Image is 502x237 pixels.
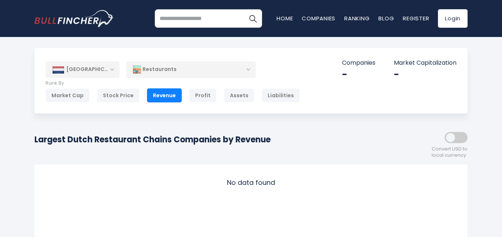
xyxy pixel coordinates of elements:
[403,14,429,22] a: Register
[41,171,461,194] div: No data found
[97,88,140,102] div: Stock Price
[342,69,375,80] div: -
[46,80,300,87] p: Rank By
[394,59,456,67] p: Market Capitalization
[438,9,468,28] a: Login
[126,61,256,78] div: Restaurants
[394,69,456,80] div: -
[34,10,114,27] img: bullfincher logo
[46,61,120,78] div: [GEOGRAPHIC_DATA]
[46,88,90,102] div: Market Cap
[432,146,468,159] span: Convert USD to local currency
[302,14,335,22] a: Companies
[342,59,375,67] p: Companies
[262,88,300,102] div: Liabilities
[224,88,254,102] div: Assets
[189,88,217,102] div: Profit
[277,14,293,22] a: Home
[344,14,369,22] a: Ranking
[244,9,262,28] button: Search
[378,14,394,22] a: Blog
[147,88,182,102] div: Revenue
[34,133,271,146] h1: Largest Dutch Restaurant Chains Companies by Revenue
[34,10,114,27] a: Go to homepage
